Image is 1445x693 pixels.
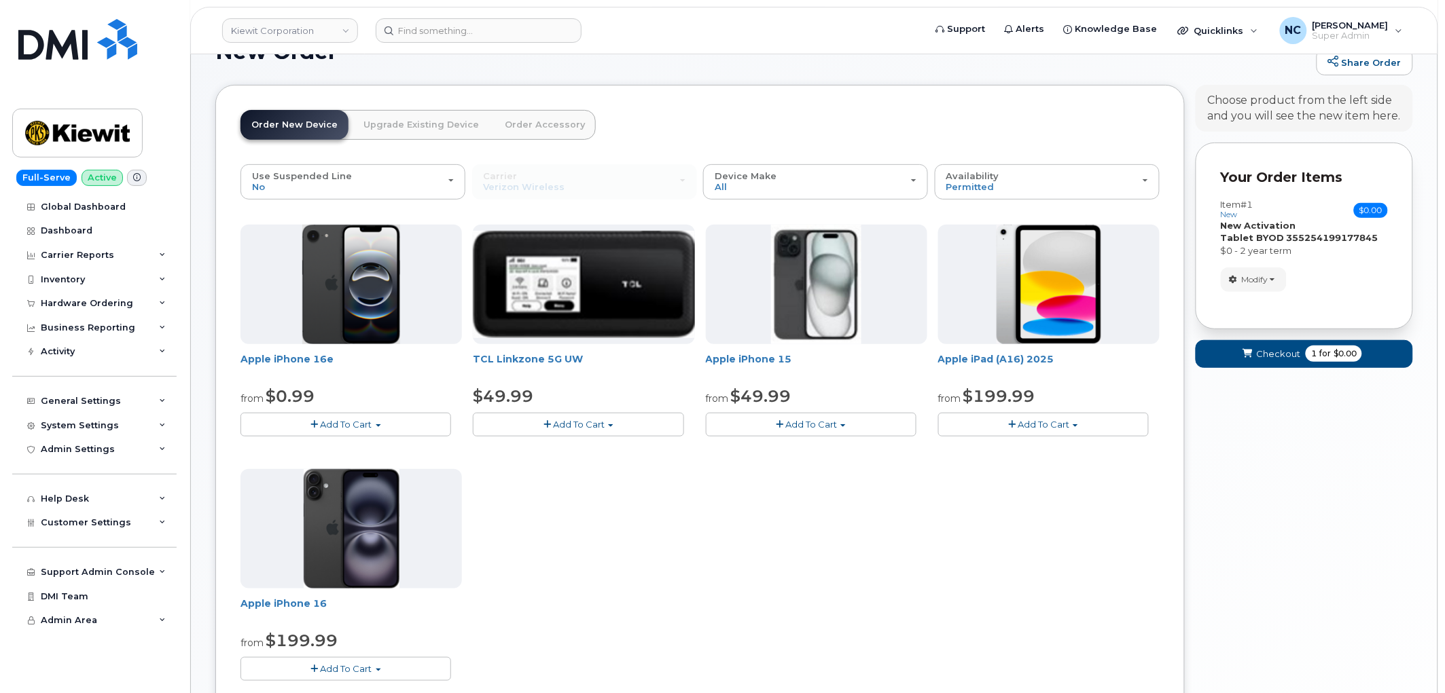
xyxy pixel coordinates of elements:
[938,392,961,405] small: from
[1221,220,1296,231] strong: New Activation
[1311,348,1317,360] span: 1
[935,164,1160,200] button: Availability Permitted
[266,386,315,406] span: $0.99
[995,16,1054,43] a: Alerts
[240,637,264,649] small: from
[222,18,358,43] a: Kiewit Corporation
[240,110,349,140] a: Order New Device
[703,164,928,200] button: Device Make All
[1169,17,1268,44] div: Quicklinks
[938,352,1160,379] div: Apple iPad (A16) 2025
[785,419,837,430] span: Add To Cart
[321,419,372,430] span: Add To Cart
[948,22,986,36] span: Support
[731,386,791,406] span: $49.99
[1287,232,1378,243] strong: 355254199177845
[240,657,451,681] button: Add To Cart
[1054,16,1167,43] a: Knowledge Base
[240,597,327,610] a: Apple iPhone 16
[1221,210,1238,219] small: new
[1313,20,1389,31] span: [PERSON_NAME]
[1075,22,1158,36] span: Knowledge Base
[706,392,729,405] small: from
[240,352,462,379] div: Apple iPhone 16e
[494,110,596,140] a: Order Accessory
[1194,25,1244,36] span: Quicklinks
[1221,232,1285,243] strong: Tablet BYOD
[553,419,605,430] span: Add To Cart
[938,353,1054,365] a: Apple iPad (A16) 2025
[997,225,1102,344] img: ipad_11.png
[321,663,372,674] span: Add To Cart
[963,386,1035,406] span: $199.99
[240,164,465,200] button: Use Suspended Line No
[1317,348,1334,360] span: for
[266,631,338,650] span: $199.99
[240,392,264,405] small: from
[215,39,1310,63] h1: New Order
[946,181,995,192] span: Permitted
[240,413,451,436] button: Add To Cart
[473,413,683,436] button: Add To Cart
[706,413,916,436] button: Add To Cart
[1221,200,1253,219] h3: Item
[706,352,927,379] div: Apple iPhone 15
[240,597,462,624] div: Apple iPhone 16
[473,231,694,338] img: linkzone5g.png
[1270,17,1412,44] div: Nicholas Capella
[1317,48,1413,75] a: Share Order
[304,469,399,588] img: iphone_16_plus.png
[1208,93,1401,124] div: Choose product from the left side and you will see the new item here.
[706,353,792,365] a: Apple iPhone 15
[1386,634,1435,683] iframe: Messenger Launcher
[1313,31,1389,41] span: Super Admin
[1334,348,1357,360] span: $0.00
[771,225,861,344] img: iphone15.jpg
[927,16,995,43] a: Support
[1018,419,1069,430] span: Add To Cart
[252,181,265,192] span: No
[473,353,583,365] a: TCL Linkzone 5G UW
[715,181,727,192] span: All
[473,352,694,379] div: TCL Linkzone 5G UW
[252,170,352,181] span: Use Suspended Line
[1221,168,1388,187] p: Your Order Items
[376,18,582,43] input: Find something...
[302,225,400,344] img: iphone16e.png
[1196,340,1413,368] button: Checkout 1 for $0.00
[1256,348,1300,360] span: Checkout
[240,353,334,365] a: Apple iPhone 16e
[473,386,533,406] span: $49.99
[1285,22,1302,39] span: NC
[715,170,777,181] span: Device Make
[1241,199,1253,210] span: #1
[1221,267,1287,291] button: Modify
[946,170,999,181] span: Availability
[1221,244,1388,257] div: $0 - 2 year term
[1354,203,1388,218] span: $0.00
[1016,22,1045,36] span: Alerts
[1242,274,1268,286] span: Modify
[353,110,490,140] a: Upgrade Existing Device
[938,413,1149,436] button: Add To Cart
